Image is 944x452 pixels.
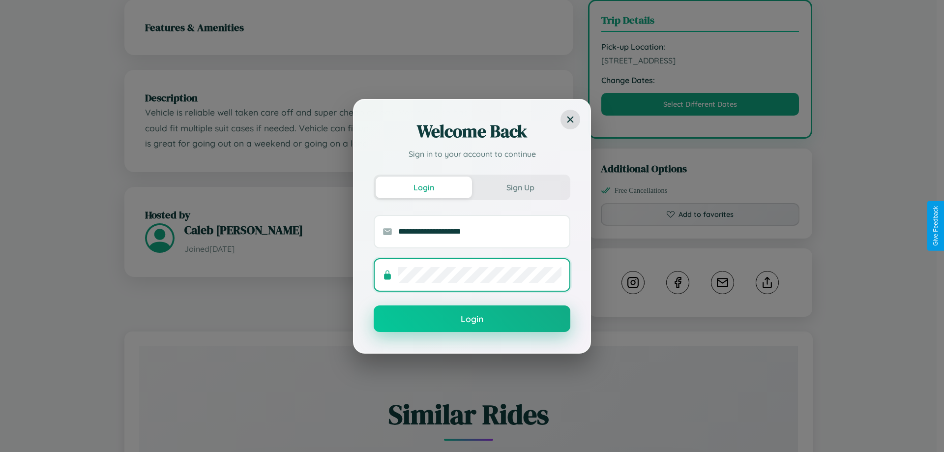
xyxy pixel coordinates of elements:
[374,120,570,143] h2: Welcome Back
[374,305,570,332] button: Login
[376,177,472,198] button: Login
[472,177,568,198] button: Sign Up
[374,148,570,160] p: Sign in to your account to continue
[932,206,939,246] div: Give Feedback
